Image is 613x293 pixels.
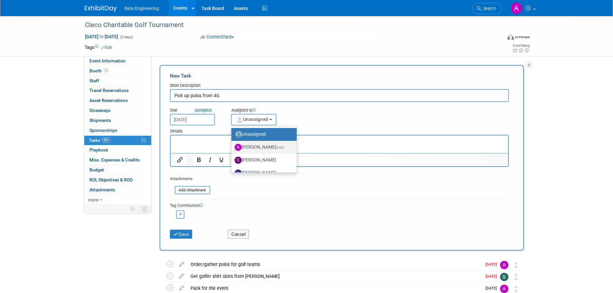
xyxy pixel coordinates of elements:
[84,195,151,205] a: more
[481,6,496,11] span: Search
[235,168,290,178] label: [PERSON_NAME]
[89,88,129,93] span: Travel Reservations
[88,197,98,202] span: more
[515,262,518,268] i: Move task
[472,3,502,14] a: Search
[89,138,110,143] span: Tasks
[89,68,109,73] span: Booth
[195,108,204,113] i: Quick
[83,19,492,31] div: Cleco Charitable Golf Tournament
[235,157,242,164] img: C.jpg
[170,72,509,79] div: New Task
[231,114,277,125] button: Unassigned
[102,138,110,142] span: 38%
[85,34,118,40] span: [DATE] [DATE]
[170,114,215,125] input: Due Date
[276,145,284,150] span: (me)
[235,169,242,177] img: L.jpg
[187,271,482,282] div: Get golfer shirt sizes from [PERSON_NAME]
[176,261,187,267] a: edit
[119,35,133,39] span: (2 days)
[89,147,108,152] span: Playbook
[235,131,242,138] img: Unassigned-User-Icon.png
[216,155,227,164] button: Underline
[89,78,99,83] span: Staff
[205,155,216,164] button: Italic
[510,2,523,14] img: Anne Mertens
[235,142,290,152] label: [PERSON_NAME]
[84,185,151,195] a: Attachments
[170,107,221,114] div: Due
[515,286,518,292] i: Move task
[84,106,151,115] a: Giveaways
[187,259,482,270] div: Order/gather polos for golf teams
[170,230,192,239] button: Save
[515,35,530,40] div: In-Person
[103,68,109,73] span: Booth not reserved yet
[500,273,508,281] img: Sara Dorsey
[89,187,115,192] span: Attachments
[235,129,290,140] label: Unassigned
[127,205,138,213] td: Personalize Event Tab Strip
[84,145,151,155] a: Playbook
[84,136,151,145] a: Tasks38%
[84,116,151,125] a: Shipments
[89,118,111,123] span: Shipments
[236,117,268,122] span: Unassigned
[125,6,159,11] span: Beta Engineering
[486,286,500,290] span: [DATE]
[170,89,509,102] input: Name of task or a short description
[500,261,508,269] img: Anne Mertens
[193,107,213,113] a: Quickpick
[486,262,500,267] span: [DATE]
[486,274,500,279] span: [DATE]
[84,76,151,86] a: Staff
[193,155,204,164] button: Bold
[89,128,117,133] span: Sponsorships
[89,167,104,172] span: Budget
[174,155,185,164] button: Insert/edit link
[176,285,187,291] a: edit
[84,126,151,135] a: Sponsorships
[235,155,290,165] label: [PERSON_NAME]
[89,157,140,162] span: Misc. Expenses & Credits
[171,135,508,153] iframe: Rich Text Area
[85,44,112,50] td: Tags
[138,205,151,213] td: Toggle Event Tabs
[507,34,514,40] img: Format-Inperson.png
[170,83,509,89] div: Short Description
[84,96,151,105] a: Asset Reservations
[89,58,125,63] span: Event Information
[85,5,117,12] img: ExhibitDay
[231,107,309,114] div: Assigned to
[89,108,110,113] span: Giveaways
[512,44,530,47] div: Event Rating
[228,230,249,239] button: Cancel
[176,273,187,279] a: edit
[170,125,509,135] div: Details
[84,165,151,175] a: Budget
[98,34,105,39] span: to
[84,155,151,165] a: Misc. Expenses & Credits
[198,34,237,41] button: Committed
[500,285,508,293] img: Anne Mertens
[84,175,151,185] a: ROI, Objectives & ROO
[89,177,133,182] span: ROI, Objectives & ROO
[89,98,128,103] span: Asset Reservations
[84,56,151,66] a: Event Information
[101,45,112,50] a: Edit
[84,86,151,96] a: Travel Reservations
[464,33,530,43] div: Event Format
[515,274,518,280] i: Move task
[170,202,509,208] div: Tag Contributors
[170,176,210,182] div: Attachments
[84,66,151,76] a: Booth
[235,144,242,151] img: A.jpg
